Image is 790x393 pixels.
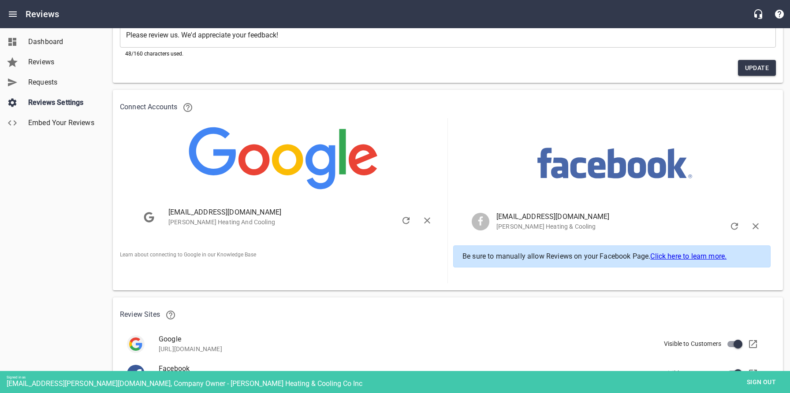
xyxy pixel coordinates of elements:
[127,335,145,353] img: google-dark.png
[126,31,770,39] textarea: Please review us. We'd appreciate your feedback!
[125,51,183,57] span: 48 /160 characters used.
[2,4,23,25] button: Open drawer
[664,369,721,378] span: Visible to Customers
[168,218,418,227] p: [PERSON_NAME] Heating And Cooling
[127,365,145,382] img: facebook-dark.png
[28,97,95,108] span: Reviews Settings
[743,377,780,388] span: Sign out
[395,210,417,231] button: Refresh
[120,252,256,258] a: Learn about connecting to Google in our Knowledge Base
[160,304,181,326] a: Customers will leave you reviews on these sites. Learn more.
[159,363,755,374] span: Facebook
[26,7,59,21] h6: Reviews
[724,215,745,237] button: Refresh
[120,304,776,326] h6: Review Sites
[748,4,769,25] button: Live Chat
[7,375,790,379] div: Signed in as
[7,379,790,388] div: [EMAIL_ADDRESS][PERSON_NAME][DOMAIN_NAME], Company Owner - [PERSON_NAME] Heating & Cooling Co Inc
[745,215,766,237] button: Sign Out
[745,63,769,74] span: Update
[159,334,755,345] span: Google
[650,252,727,260] a: Click here to learn more.
[28,37,95,47] span: Dashboard
[127,335,145,353] div: Google
[168,207,418,218] span: [EMAIL_ADDRESS][DOMAIN_NAME]
[120,97,776,118] h6: Connect Accounts
[28,77,95,88] span: Requests
[664,339,721,349] span: Visible to Customers
[738,60,776,76] button: Update
[496,222,747,231] p: [PERSON_NAME] Heating & Cooling
[496,211,747,222] span: [EMAIL_ADDRESS][DOMAIN_NAME]
[769,4,790,25] button: Support Portal
[462,251,761,262] p: Be sure to manually allow Reviews on your Facebook Page.
[177,97,198,118] a: Learn more about connecting Google and Facebook to Reviews
[159,345,755,354] p: [URL][DOMAIN_NAME]
[417,210,438,231] button: Sign Out
[739,374,783,390] button: Sign out
[127,365,145,382] div: Facebook
[28,118,95,128] span: Embed Your Reviews
[28,57,95,67] span: Reviews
